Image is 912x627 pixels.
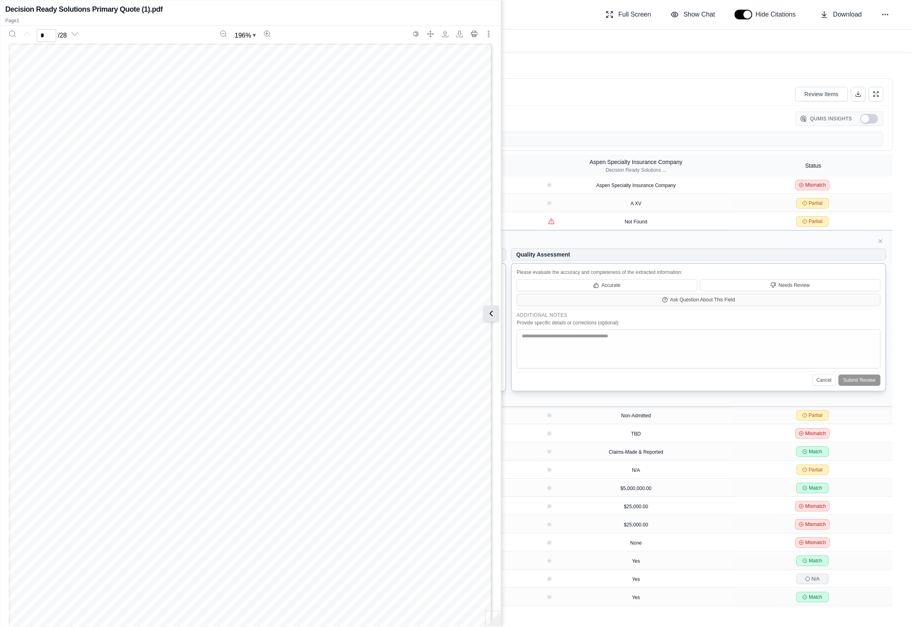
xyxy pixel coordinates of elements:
[805,182,826,188] span: Mismatch
[805,430,826,437] span: Mismatch
[632,467,640,473] span: N/A
[590,167,683,173] div: Decision Ready Solutions ...
[517,269,880,277] div: Please evaluate the accuracy and completeness of the extracted information:
[809,218,823,225] span: Partial
[439,27,452,40] button: Open file
[621,486,652,491] span: $5,000,000.00
[805,539,826,546] span: Mismatch
[235,31,251,40] span: 196 %
[805,503,826,509] span: Mismatch
[630,540,642,546] span: None
[756,10,801,19] span: Hide Citations
[684,10,715,19] span: Show Chat
[809,200,823,206] span: Partial
[545,199,554,208] button: View confidence details
[809,448,822,455] span: Match
[545,484,554,492] button: View confidence details
[545,556,554,565] button: View confidence details
[68,27,81,40] button: Next page
[545,411,554,420] button: View confidence details
[602,6,654,23] button: Full Screen
[517,312,880,318] div: Additional Notes
[809,412,823,419] span: Partial
[812,576,820,582] span: N/A
[511,248,886,261] h5: Quality Assessment
[810,116,852,122] span: Qumis Insights
[21,27,34,40] button: Previous page
[632,558,640,564] span: Yes
[800,116,807,122] img: Qumis Logo
[779,282,810,288] span: Needs Review
[809,558,822,564] span: Match
[5,17,496,24] p: Page 1
[631,431,641,437] span: TBD
[453,27,466,40] button: Download
[809,485,822,491] span: Match
[670,297,735,303] span: Ask Question About This Field
[795,87,848,101] button: Review Items
[545,538,554,547] button: View confidence details
[545,574,554,583] button: View confidence details
[609,449,663,455] span: Claims-Made & Reported
[860,114,878,124] button: Show Qumis Insights
[482,27,495,40] button: More actions
[545,447,554,456] button: View confidence details
[545,593,554,602] button: View confidence details
[545,465,554,474] button: View confidence details
[6,27,19,40] button: Search
[869,87,883,101] button: Expand Table
[631,201,642,206] span: A XV
[545,520,554,529] button: View confidence details
[809,467,823,473] span: Partial
[833,10,862,19] span: Download
[517,319,880,327] div: Provide specific details or corrections (optional):
[545,181,554,189] button: View confidence details
[37,29,56,42] input: Enter a page number
[5,4,163,15] h2: Decision Ready Solutions Primary Quote (1).pdf
[809,594,822,600] span: Match
[851,87,866,101] button: Download Excel
[632,595,640,600] span: Yes
[590,158,683,166] div: Aspen Specialty Insurance Company
[624,522,648,528] span: $25,000.00
[596,183,676,188] span: Aspen Specialty Insurance Company
[602,282,621,288] span: Accurate
[625,219,647,225] span: Not Found
[875,236,886,247] button: Close feedback
[624,504,648,509] span: $25,000.00
[261,27,274,40] button: Zoom in
[545,215,558,228] button: View confidence details
[805,521,826,528] span: Mismatch
[545,502,554,511] button: View confidence details
[58,31,67,40] span: / 28
[804,90,838,98] span: Review Items
[812,375,836,386] button: Cancel
[517,294,880,306] button: Ask Question About This Field
[424,27,437,40] button: Full screen
[619,10,651,19] span: Full Screen
[410,27,422,40] button: Switch to the dark theme
[232,29,260,42] button: Zoom document
[217,27,230,40] button: Zoom out
[632,577,640,582] span: Yes
[545,429,554,438] button: View confidence details
[734,155,893,177] th: Status
[817,6,865,23] button: Download
[468,27,481,40] button: Print
[621,413,651,419] span: Non-Admitted
[700,279,880,291] button: Needs Review
[667,6,718,23] button: Show Chat
[517,279,697,291] button: Accurate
